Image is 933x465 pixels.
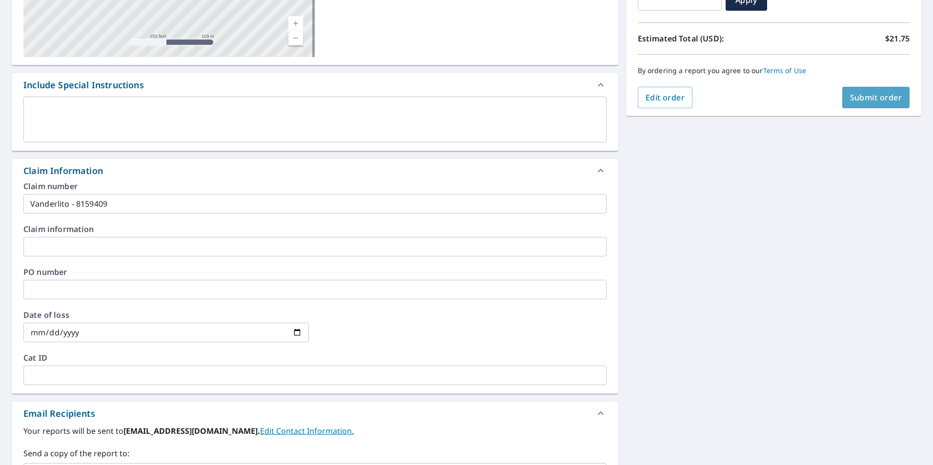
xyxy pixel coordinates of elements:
label: Cat ID [23,354,607,362]
label: Claim information [23,225,607,233]
a: EditContactInfo [260,426,354,436]
a: Current Level 17, Zoom In [288,16,303,31]
p: Estimated Total (USD): [638,33,774,44]
label: Date of loss [23,311,309,319]
div: Include Special Instructions [23,78,144,92]
div: Claim Information [23,164,103,177]
label: Your reports will be sent to [23,425,607,437]
span: Edit order [646,92,685,103]
div: Email Recipients [23,407,95,420]
button: Submit order [842,87,910,108]
a: Current Level 17, Zoom Out [288,31,303,45]
b: [EMAIL_ADDRESS][DOMAIN_NAME]. [123,426,260,436]
div: Claim Information [12,159,618,182]
span: Submit order [850,92,902,103]
label: Claim number [23,182,607,190]
label: PO number [23,268,607,276]
p: By ordering a report you agree to our [638,66,910,75]
a: Terms of Use [763,66,807,75]
label: Send a copy of the report to: [23,447,607,459]
div: Include Special Instructions [12,73,618,97]
div: Email Recipients [12,402,618,425]
p: $21.75 [885,33,910,44]
button: Edit order [638,87,693,108]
